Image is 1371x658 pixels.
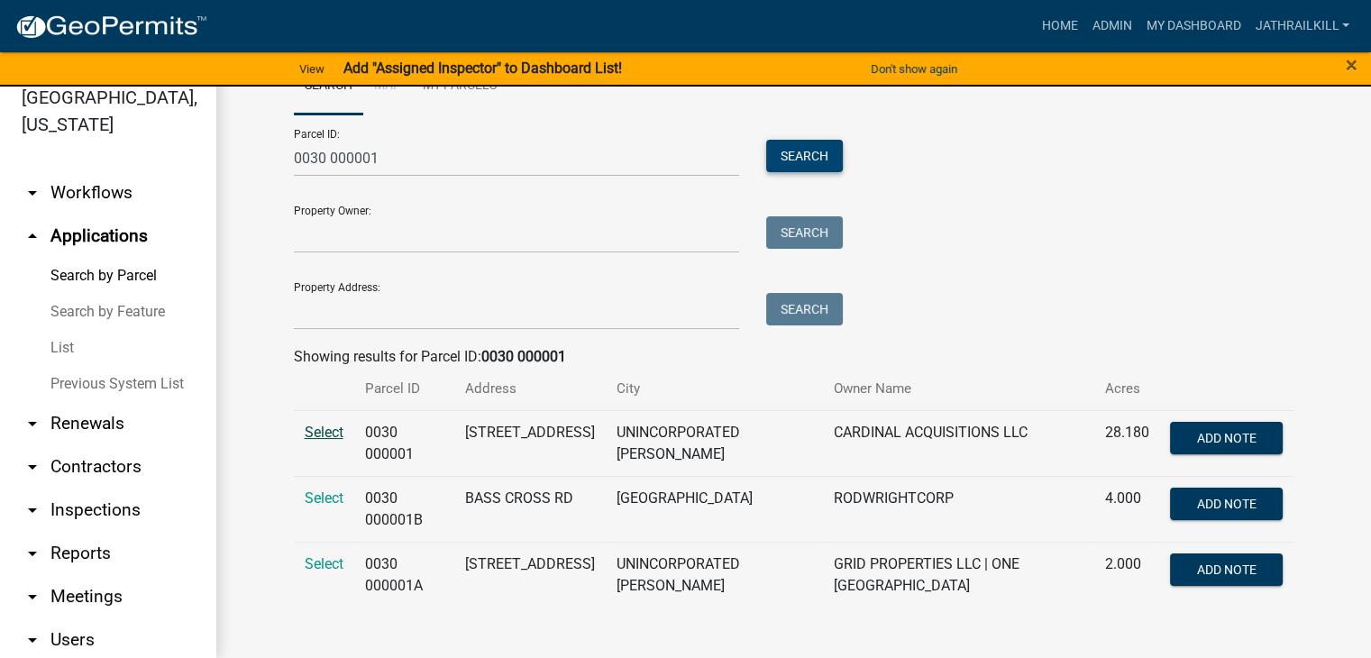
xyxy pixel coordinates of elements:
[354,410,455,476] td: 0030 000001
[292,54,332,84] a: View
[606,368,823,410] th: City
[606,410,823,476] td: UNINCORPORATED [PERSON_NAME]
[305,555,343,572] a: Select
[1034,9,1084,43] a: Home
[766,216,843,249] button: Search
[22,413,43,434] i: arrow_drop_down
[22,182,43,204] i: arrow_drop_down
[454,410,606,476] td: [STREET_ADDRESS]
[823,542,1093,608] td: GRID PROPERTIES LLC | ONE [GEOGRAPHIC_DATA]
[1170,553,1283,586] button: Add Note
[454,368,606,410] th: Address
[481,348,566,365] strong: 0030 000001
[354,368,455,410] th: Parcel ID
[354,476,455,542] td: 0030 000001B
[864,54,964,84] button: Don't show again
[1093,410,1159,476] td: 28.180
[22,225,43,247] i: arrow_drop_up
[294,346,1294,368] div: Showing results for Parcel ID:
[766,293,843,325] button: Search
[823,410,1093,476] td: CARDINAL ACQUISITIONS LLC
[1084,9,1138,43] a: Admin
[1197,430,1257,444] span: Add Note
[22,543,43,564] i: arrow_drop_down
[354,542,455,608] td: 0030 000001A
[766,140,843,172] button: Search
[1197,496,1257,510] span: Add Note
[1138,9,1248,43] a: My Dashboard
[22,499,43,521] i: arrow_drop_down
[22,456,43,478] i: arrow_drop_down
[305,424,343,441] a: Select
[22,629,43,651] i: arrow_drop_down
[305,489,343,507] a: Select
[343,59,621,77] strong: Add "Assigned Inspector" to Dashboard List!
[606,476,823,542] td: [GEOGRAPHIC_DATA]
[1248,9,1357,43] a: Jathrailkill
[1093,542,1159,608] td: 2.000
[1346,54,1357,76] button: Close
[606,542,823,608] td: UNINCORPORATED [PERSON_NAME]
[823,476,1093,542] td: RODWRIGHTCORP
[22,586,43,608] i: arrow_drop_down
[454,476,606,542] td: BASS CROSS RD
[1170,488,1283,520] button: Add Note
[1170,422,1283,454] button: Add Note
[1197,562,1257,576] span: Add Note
[454,542,606,608] td: [STREET_ADDRESS]
[1093,368,1159,410] th: Acres
[1093,476,1159,542] td: 4.000
[823,368,1093,410] th: Owner Name
[1346,52,1357,78] span: ×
